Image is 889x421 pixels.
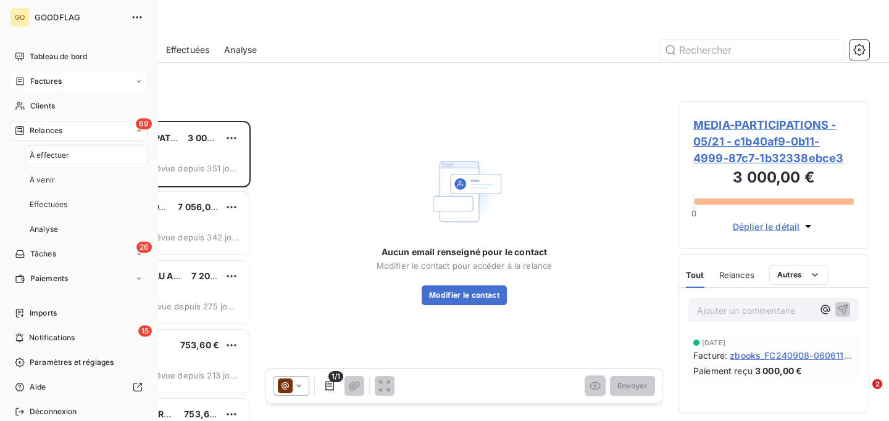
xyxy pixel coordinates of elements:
[30,76,62,87] span: Factures
[10,7,30,27] div: GO
[730,349,854,362] span: zbooks_FC240908-060611-019496
[224,44,257,56] span: Analyse
[30,125,62,136] span: Relances
[30,248,56,260] span: Tâches
[328,371,343,382] span: 1/1
[191,271,238,281] span: 7 200,00 €
[30,382,46,393] span: Aide
[847,379,877,409] iframe: Intercom live chat
[10,377,148,397] a: Aide
[35,12,123,22] span: GOODFLAG
[30,224,58,235] span: Analyse
[729,219,819,234] button: Déplier le détail
[659,40,845,60] input: Rechercher
[425,152,504,231] img: Empty state
[136,242,152,253] span: 26
[138,325,152,337] span: 15
[733,220,800,233] span: Déplier le détail
[30,357,114,368] span: Paramètres et réglages
[178,202,225,212] span: 7 056,00 €
[87,271,248,281] span: AGENCE DE L’EAU ADOUR-GARONNE
[30,406,77,417] span: Déconnexion
[382,246,548,258] span: Aucun email renseigné pour le contact
[184,409,223,419] span: 753,60 €
[30,273,68,284] span: Paiements
[872,379,882,389] span: 2
[188,133,235,143] span: 3 000,00 €
[693,166,854,191] h3: 3 000,00 €
[148,370,239,380] span: prévue depuis 213 jours
[769,265,829,285] button: Autres
[136,118,152,129] span: 69
[691,208,696,218] span: 0
[30,174,55,186] span: À venir
[166,44,210,56] span: Effectuées
[30,51,87,62] span: Tableau de bord
[148,232,239,242] span: prévue depuis 342 jours
[30,150,70,161] span: À effectuer
[693,349,727,362] span: Facture :
[144,301,239,311] span: prévue depuis 275 jours
[719,270,754,280] span: Relances
[693,116,854,166] span: MEDIA-PARTICIPATIONS - 05/21 - c1b40af9-0b11-4999-87c7-1b32338ebce3
[755,364,803,377] span: 3 000,00 €
[30,308,57,319] span: Imports
[610,376,655,396] button: Envoyer
[686,270,704,280] span: Tout
[702,339,725,346] span: [DATE]
[148,163,239,173] span: prévue depuis 351 jours
[180,340,219,350] span: 753,60 €
[29,332,75,343] span: Notifications
[30,199,68,210] span: Effectuées
[30,100,55,112] span: Clients
[693,364,753,377] span: Paiement reçu
[422,285,507,305] button: Modifier le contact
[377,261,553,271] span: Modifier le contact pour accéder à la relance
